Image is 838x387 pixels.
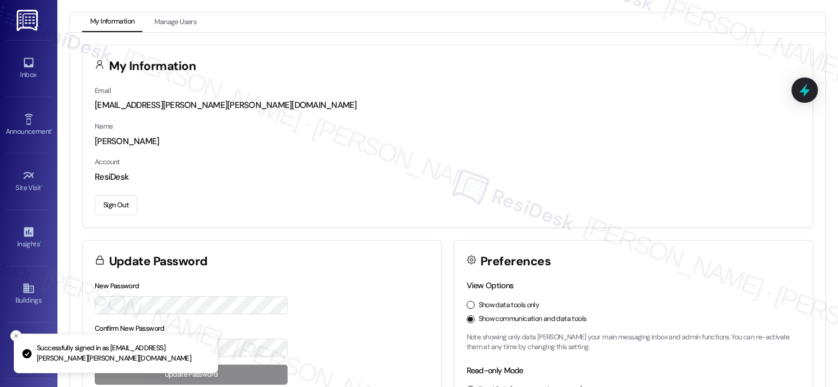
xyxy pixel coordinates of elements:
[146,13,204,32] button: Manage Users
[480,256,550,268] h3: Preferences
[95,195,137,215] button: Sign Out
[17,10,40,31] img: ResiDesk Logo
[82,13,142,32] button: My Information
[467,332,801,353] p: Note: showing only data [PERSON_NAME] your main messaging inbox and admin functions. You can re-a...
[51,126,53,134] span: •
[479,300,540,311] label: Show data tools only
[10,330,22,342] button: Close toast
[109,256,208,268] h3: Update Password
[6,166,52,197] a: Site Visit •
[6,53,52,84] a: Inbox
[95,99,801,111] div: [EMAIL_ADDRESS][PERSON_NAME][PERSON_NAME][DOMAIN_NAME]
[6,278,52,309] a: Buildings
[95,281,139,291] label: New Password
[467,365,523,376] label: Read-only Mode
[95,86,111,95] label: Email
[40,238,41,246] span: •
[6,335,52,366] a: Leads
[37,343,208,363] p: Successfully signed in as [EMAIL_ADDRESS][PERSON_NAME][PERSON_NAME][DOMAIN_NAME]
[109,60,196,72] h3: My Information
[479,314,587,324] label: Show communication and data tools
[41,182,43,190] span: •
[95,136,801,148] div: [PERSON_NAME]
[467,280,514,291] label: View Options
[95,324,165,333] label: Confirm New Password
[95,157,120,167] label: Account
[95,171,801,183] div: ResiDesk
[95,122,113,131] label: Name
[6,222,52,253] a: Insights •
